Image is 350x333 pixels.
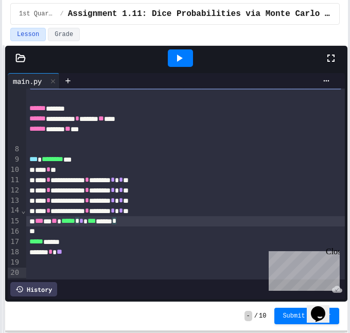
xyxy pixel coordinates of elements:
div: 13 [8,196,21,206]
iframe: chat widget [265,247,340,291]
span: Assignment 1.11: Dice Probabilities via Monte Carlo Methods [68,8,331,20]
div: 19 [8,257,21,268]
span: Submit Answer [283,312,331,320]
span: / [60,10,64,18]
div: main.py [8,73,60,89]
span: 10 [259,312,266,320]
div: 12 [8,185,21,196]
span: 1st Quarter [19,10,56,18]
div: 15 [8,216,21,226]
div: 11 [8,175,21,185]
div: 9 [8,154,21,165]
div: 20 [8,268,21,278]
div: History [10,282,57,296]
div: 17 [8,237,21,247]
button: Grade [48,28,80,41]
div: 16 [8,226,21,237]
div: 8 [8,144,21,154]
div: 10 [8,165,21,175]
div: main.py [8,76,47,86]
div: 7 [8,72,21,145]
div: Chat with us now!Close [4,4,71,65]
div: 21 [8,278,21,288]
iframe: chat widget [307,292,340,323]
span: Fold line [21,206,26,215]
button: Submit Answer [274,308,339,324]
button: Lesson [10,28,46,41]
div: 14 [8,205,21,216]
span: - [244,311,252,321]
span: / [254,312,258,320]
div: 18 [8,247,21,257]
